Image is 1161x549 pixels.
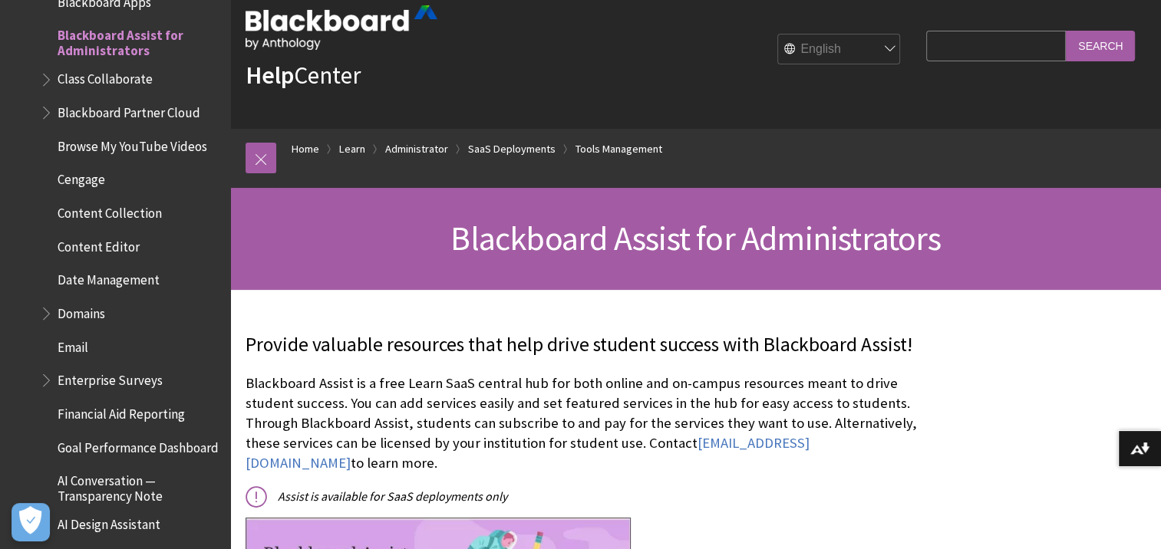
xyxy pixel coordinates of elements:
[246,434,810,472] a: [EMAIL_ADDRESS][DOMAIN_NAME]
[468,140,556,159] a: SaaS Deployments
[246,60,361,90] a: HelpCenter
[246,60,294,90] strong: Help
[12,503,50,541] button: Open Preferences
[58,67,153,87] span: Class Collaborate
[576,140,662,159] a: Tools Management
[246,488,919,505] p: Assist is available for SaaS deployments only
[58,133,207,154] span: Browse My YouTube Videos
[58,468,219,504] span: AI Conversation — Transparency Note
[58,435,219,455] span: Goal Performance Dashboard
[58,100,200,120] span: Blackboard Partner Cloud
[292,140,319,159] a: Home
[58,200,162,221] span: Content Collection
[778,35,901,65] select: Site Language Selector
[58,167,105,188] span: Cengage
[246,373,919,474] p: Blackboard Assist is a free Learn SaaS central hub for both online and on-campus resources meant ...
[58,22,219,58] span: Blackboard Assist for Administrators
[246,5,437,50] img: Blackboard by Anthology
[58,512,160,533] span: AI Design Assistant
[58,334,88,355] span: Email
[58,367,163,388] span: Enterprise Surveys
[58,234,140,255] span: Content Editor
[450,217,940,259] span: Blackboard Assist for Administrators
[1066,31,1135,61] input: Search
[246,331,919,359] p: Provide valuable resources that help drive student success with Blackboard Assist!
[58,301,105,321] span: Domains
[339,140,365,159] a: Learn
[385,140,448,159] a: Administrator
[58,401,185,422] span: Financial Aid Reporting
[58,268,160,288] span: Date Management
